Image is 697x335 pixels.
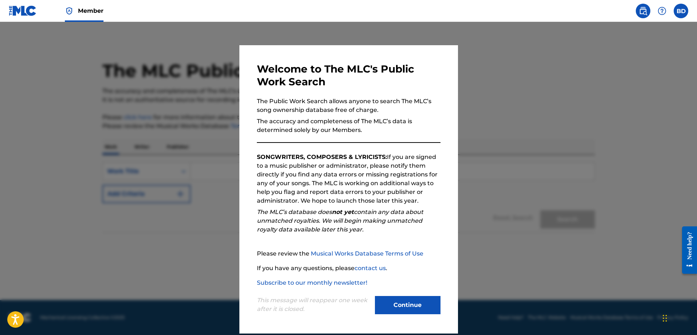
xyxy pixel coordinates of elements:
img: Top Rightsholder [65,7,74,15]
div: Help [655,4,669,18]
iframe: Resource Center [677,221,697,280]
div: User Menu [674,4,688,18]
iframe: Chat Widget [661,300,697,335]
p: If you have any questions, please . [257,264,440,273]
a: Subscribe to our monthly newsletter! [257,279,367,286]
img: MLC Logo [9,5,37,16]
a: Musical Works Database Terms of Use [311,250,423,257]
em: The MLC’s database does contain any data about unmatched royalties. We will begin making unmatche... [257,209,423,233]
img: help [658,7,666,15]
h3: Welcome to The MLC's Public Work Search [257,63,440,88]
strong: not yet [332,209,354,215]
button: Continue [375,296,440,314]
span: Member [78,7,103,15]
img: search [639,7,647,15]
p: This message will reappear one week after it is closed. [257,296,371,313]
p: If you are signed to a music publisher or administrator, please notify them directly if you find ... [257,153,440,205]
a: contact us [355,265,386,272]
p: Please review the [257,249,440,258]
div: Drag [663,307,667,329]
a: Public Search [636,4,650,18]
p: The accuracy and completeness of The MLC’s data is determined solely by our Members. [257,117,440,135]
strong: SONGWRITERS, COMPOSERS & LYRICISTS: [257,153,387,160]
p: The Public Work Search allows anyone to search The MLC’s song ownership database free of charge. [257,97,440,114]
